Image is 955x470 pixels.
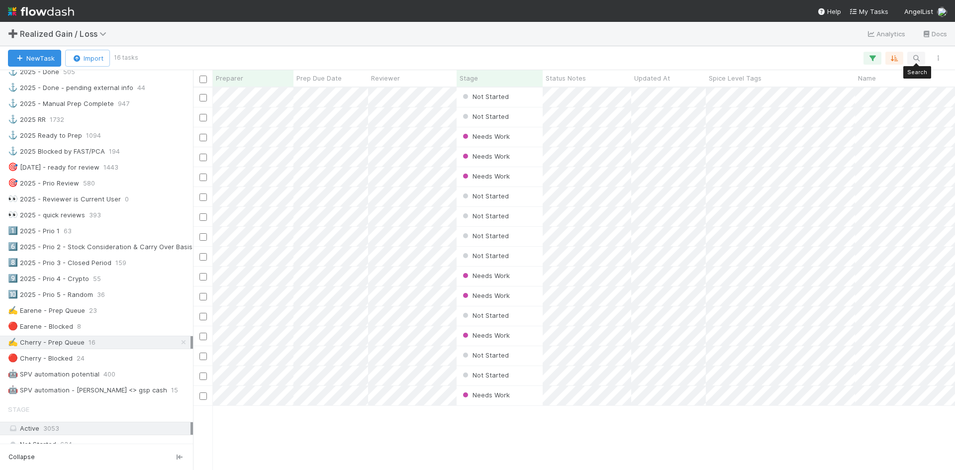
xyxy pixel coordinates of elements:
a: Docs [922,28,947,40]
span: 36 [97,288,105,301]
div: 2025 Ready to Prep [8,129,82,142]
div: Cherry - Prep Queue [8,336,85,349]
div: SPV automation - [PERSON_NAME] <> gsp cash [8,384,167,396]
span: 🔴 [8,322,18,330]
div: Active [8,422,191,435]
span: ➕ [8,29,18,38]
input: Toggle Row Selected [199,373,207,380]
input: Toggle Row Selected [199,333,207,340]
div: Not Started [461,231,509,241]
span: 0 [125,193,129,205]
span: 159 [115,257,126,269]
a: Analytics [866,28,906,40]
span: Reviewer [371,73,400,83]
span: 55 [93,273,101,285]
div: 2025 Blocked by FAST/PCA [8,145,105,158]
input: Toggle Row Selected [199,253,207,261]
div: Needs Work [461,290,510,300]
span: My Tasks [849,7,888,15]
input: Toggle Row Selected [199,94,207,101]
div: Not Started [461,211,509,221]
span: 6️⃣ [8,242,18,251]
span: 1️⃣ [8,226,18,235]
div: Not Started [461,350,509,360]
span: 1443 [103,161,118,174]
span: 580 [83,177,95,189]
span: 44 [137,82,145,94]
span: 🔟 [8,290,18,298]
div: 2025 - Prio Review [8,177,79,189]
span: 400 [103,368,115,380]
span: Preparer [216,73,243,83]
div: 2025 - Done [8,66,59,78]
div: 2025 RR [8,113,46,126]
span: 👀 [8,210,18,219]
input: Toggle All Rows Selected [199,76,207,83]
span: Needs Work [461,172,510,180]
span: 🤖 [8,385,18,394]
span: Updated At [634,73,670,83]
div: Not Started [461,251,509,261]
div: [DATE] - ready for review [8,161,99,174]
div: Earene - Prep Queue [8,304,85,317]
span: Status Notes [546,73,586,83]
div: 2025 - Reviewer is Current User [8,193,121,205]
span: AngelList [904,7,933,15]
div: Earene - Blocked [8,320,73,333]
span: 393 [89,209,101,221]
span: Not Started [461,192,509,200]
div: 2025 - Manual Prep Complete [8,97,114,110]
input: Toggle Row Selected [199,293,207,300]
div: SPV automation potential [8,368,99,380]
span: Stage [460,73,478,83]
div: 2025 - quick reviews [8,209,85,221]
div: Needs Work [461,131,510,141]
span: 1732 [50,113,64,126]
div: Needs Work [461,390,510,400]
span: ⚓ [8,131,18,139]
span: Not Started [461,371,509,379]
span: ⚓ [8,147,18,155]
div: Needs Work [461,151,510,161]
span: 🎯 [8,163,18,171]
img: logo-inverted-e16ddd16eac7371096b0.svg [8,3,74,20]
span: 63 [64,225,72,237]
span: Needs Work [461,291,510,299]
div: Needs Work [461,271,510,281]
span: Collapse [8,453,35,462]
div: 2025 - Prio 1 [8,225,60,237]
span: 🔴 [8,354,18,362]
span: 15 [171,384,178,396]
div: Not Started [461,111,509,121]
input: Toggle Row Selected [199,313,207,320]
span: 23 [89,304,97,317]
span: 9️⃣ [8,274,18,282]
span: Spice Level Tags [709,73,762,83]
span: Not Started [461,311,509,319]
div: 2025 - Prio 2 - Stock Consideration & Carry Over Basis [8,241,192,253]
span: ⚓ [8,99,18,107]
input: Toggle Row Selected [199,134,207,141]
span: Prep Due Date [296,73,342,83]
span: Stage [8,399,29,419]
a: My Tasks [849,6,888,16]
div: Not Started [461,92,509,101]
span: Not Started [461,232,509,240]
span: 634 [60,438,72,451]
div: Not Started [461,310,509,320]
input: Toggle Row Selected [199,233,207,241]
span: Needs Work [461,152,510,160]
input: Toggle Row Selected [199,174,207,181]
span: 194 [109,145,120,158]
button: Import [65,50,110,67]
span: 24 [77,352,85,365]
span: 🎯 [8,179,18,187]
span: 16 [89,336,95,349]
span: Needs Work [461,331,510,339]
div: 2025 - Prio 3 - Closed Period [8,257,111,269]
div: Not Started [461,191,509,201]
span: ⚓ [8,83,18,92]
input: Toggle Row Selected [199,353,207,360]
span: ⚓ [8,67,18,76]
span: Needs Work [461,132,510,140]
